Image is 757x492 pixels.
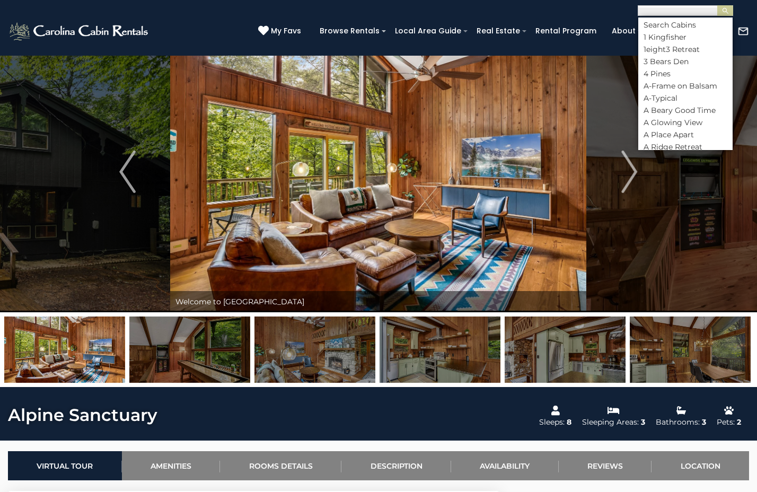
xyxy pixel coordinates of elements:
img: 166598113 [4,317,125,383]
a: Rental Program [530,23,602,39]
li: 1 Kingfisher [638,32,733,42]
a: Availability [451,451,559,480]
li: 1eight3 Retreat [638,45,733,54]
a: Virtual Tour [8,451,122,480]
img: 166598118 [630,317,751,383]
img: 166598117 [505,317,626,383]
li: A Ridge Retreat [638,142,733,152]
button: Previous [85,31,170,312]
a: Amenities [122,451,221,480]
a: Rooms Details [220,451,341,480]
a: Location [652,451,749,480]
a: About [606,23,641,39]
a: Description [341,451,451,480]
img: mail-regular-white.png [737,25,749,37]
span: My Favs [271,25,301,37]
li: Search Cabins [638,20,733,30]
img: White-1-2.png [8,21,151,42]
div: Welcome to [GEOGRAPHIC_DATA] [170,291,586,312]
a: Local Area Guide [390,23,466,39]
img: 166598116 [380,317,500,383]
img: 166598119 [129,317,250,383]
li: A-Frame on Balsam [638,81,733,91]
li: A Glowing View [638,118,733,127]
a: Browse Rentals [314,23,385,39]
li: 3 Bears Den [638,57,733,66]
img: arrow [621,151,637,193]
li: 4 Pines [638,69,733,78]
li: A-Typical [638,93,733,103]
a: Reviews [559,451,652,480]
a: Real Estate [471,23,525,39]
button: Next [587,31,672,312]
img: 166598115 [254,317,375,383]
img: arrow [119,151,135,193]
a: My Favs [258,25,304,37]
li: A Place Apart [638,130,733,139]
li: A Beary Good Time [638,106,733,115]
